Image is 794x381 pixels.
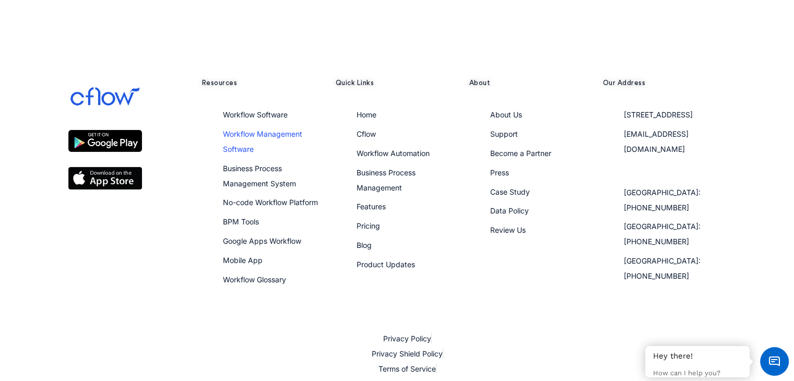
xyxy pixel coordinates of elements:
a: Workflow Glossary [223,275,286,284]
h5: Quick Links [336,78,459,88]
a: About Us [490,110,522,119]
a: Case Study [490,187,530,196]
a: No-code Workflow Platform [223,198,318,207]
a: Cflow [357,129,376,138]
div: Hey there! [653,351,742,362]
img: google play store [68,130,142,152]
a: [STREET_ADDRESS] [624,110,693,119]
h5: Our Address [603,78,726,88]
a: Mobile App [223,256,263,265]
span: Chat Widget [760,347,789,376]
a: Review Us [490,225,526,234]
a: Workflow Automation [357,149,430,158]
img: cflow [68,78,142,115]
a: Features [357,202,386,211]
a: Privacy Shield Policy [372,349,443,358]
p: How can I help you? [653,369,742,378]
a: Blog [357,241,372,249]
h5: Resources [202,78,325,88]
a: Pricing [357,221,380,230]
a: [GEOGRAPHIC_DATA]: [PHONE_NUMBER] [624,256,701,280]
a: Product Updates [357,260,415,269]
a: Workflow Software [223,110,288,119]
h5: About [469,78,592,88]
a: Home [357,110,376,119]
a: Business Process Management [357,168,416,192]
a: Support [490,129,518,138]
a: Data Policy [490,206,529,215]
a: Workflow Management Software [223,129,302,153]
a: Become a Partner [490,149,551,158]
img: apple ios app store [68,167,142,189]
a: Business Process Management System [223,164,296,188]
a: [GEOGRAPHIC_DATA]: [PHONE_NUMBER] [624,188,701,212]
a: BPM Tools [223,217,259,226]
a: Press [490,168,509,177]
a: [GEOGRAPHIC_DATA]: [PHONE_NUMBER] [624,222,701,246]
a: [EMAIL_ADDRESS][DOMAIN_NAME] [624,129,689,153]
a: Terms of Service [378,364,436,373]
a: Privacy Policy [383,334,431,343]
a: Google Apps Workflow [223,236,301,245]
